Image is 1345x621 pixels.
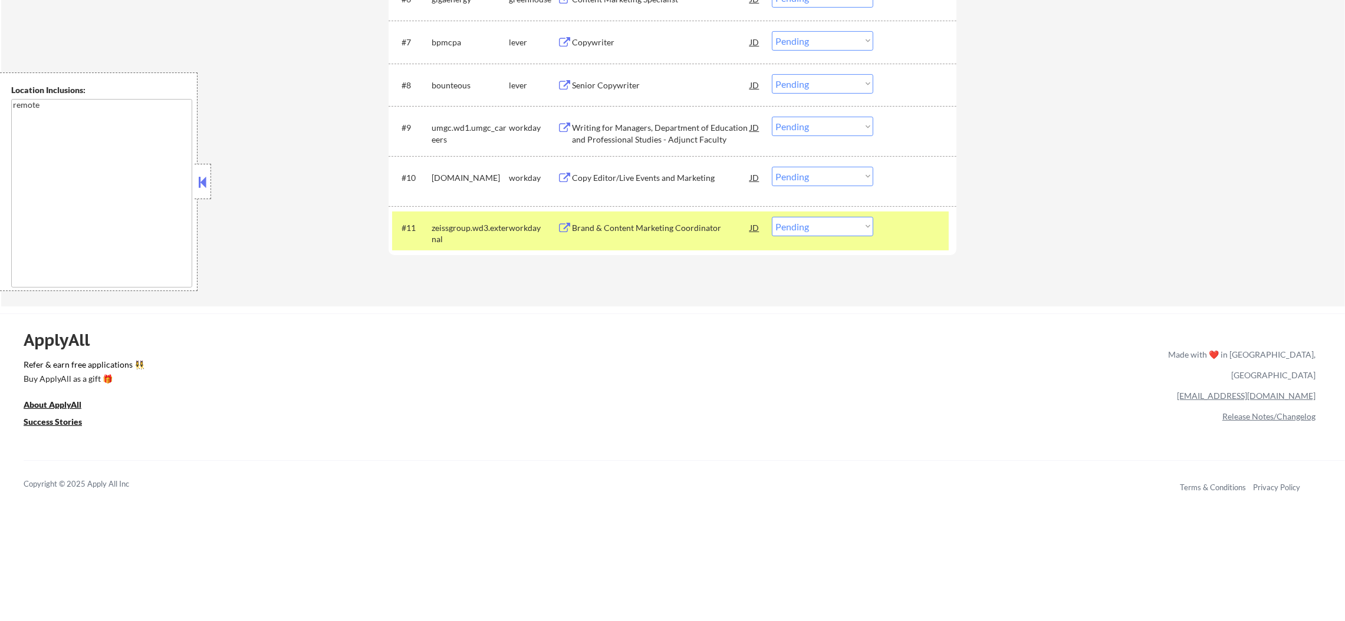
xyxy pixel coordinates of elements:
[432,37,509,48] div: bpmcpa
[11,84,193,96] div: Location Inclusions:
[749,217,761,238] div: JD
[402,172,422,184] div: #10
[402,122,422,134] div: #9
[749,31,761,52] div: JD
[572,122,750,145] div: Writing for Managers, Department of Education and Professional Studies - Adjunct Faculty
[24,330,103,350] div: ApplyAll
[402,37,422,48] div: #7
[24,361,922,373] a: Refer & earn free applications 👯‍♀️
[432,222,509,245] div: zeissgroup.wd3.external
[24,417,82,427] u: Success Stories
[24,399,81,409] u: About ApplyAll
[749,117,761,138] div: JD
[509,222,557,234] div: workday
[1180,483,1246,492] a: Terms & Conditions
[572,222,750,234] div: Brand & Content Marketing Coordinator
[24,375,142,383] div: Buy ApplyAll as a gift 🎁
[509,80,557,91] div: lever
[24,416,98,431] a: Success Stories
[749,74,761,95] div: JD
[1222,411,1316,421] a: Release Notes/Changelog
[509,172,557,184] div: workday
[24,399,98,414] a: About ApplyAll
[1253,483,1300,492] a: Privacy Policy
[509,37,557,48] div: lever
[509,122,557,134] div: workday
[24,373,142,388] a: Buy ApplyAll as a gift 🎁
[749,167,761,188] div: JD
[572,37,750,48] div: Copywriter
[1177,391,1316,401] a: [EMAIL_ADDRESS][DOMAIN_NAME]
[402,80,422,91] div: #8
[572,172,750,184] div: Copy Editor/Live Events and Marketing
[1163,344,1316,385] div: Made with ❤️ in [GEOGRAPHIC_DATA], [GEOGRAPHIC_DATA]
[402,222,422,234] div: #11
[432,80,509,91] div: bounteous
[572,80,750,91] div: Senior Copywriter
[432,172,509,184] div: [DOMAIN_NAME]
[24,478,159,490] div: Copyright © 2025 Apply All Inc
[432,122,509,145] div: umgc.wd1.umgc_careers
